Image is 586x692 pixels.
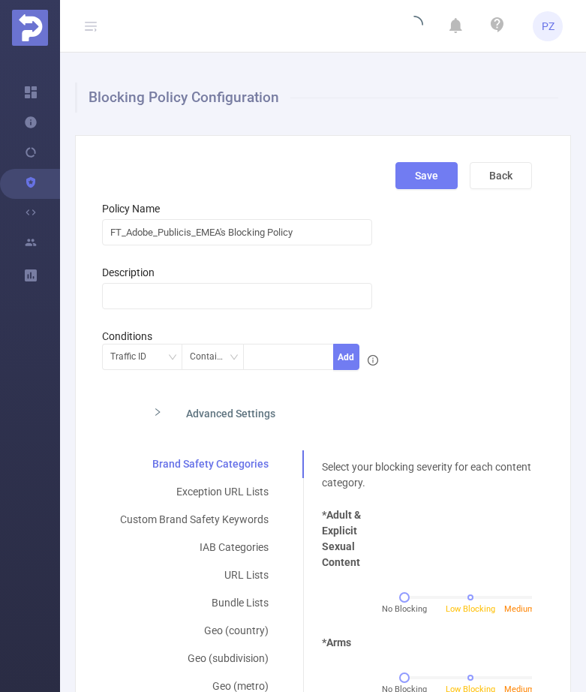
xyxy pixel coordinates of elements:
[102,266,155,278] label: Description
[322,509,361,568] b: *Adult & Explicit Sexual Content
[322,636,351,648] b: *Arms
[102,506,287,534] div: Custom Brand Safety Keywords
[12,10,48,46] img: Protected Media
[504,604,569,614] span: Medium Blocking
[102,330,152,342] label: Conditions
[75,83,558,113] h1: Blocking Policy Configuration
[102,589,287,617] div: Bundle Lists
[382,603,427,616] span: No Blocking
[102,617,287,645] div: Geo (country)
[470,162,532,189] button: Back
[102,534,287,561] div: IAB Categories
[542,11,554,41] span: PZ
[102,450,287,478] div: Brand Safety Categories
[141,396,399,428] div: icon: rightAdvanced Settings
[368,355,378,366] i: icon: info-circle
[102,645,287,672] div: Geo (subdivision)
[102,478,287,506] div: Exception URL Lists
[102,203,160,215] label: Policy Name
[110,344,157,369] div: Traffic ID
[153,408,162,417] i: icon: right
[333,344,359,370] button: Add
[230,353,239,363] i: icon: down
[395,162,458,189] button: Save
[446,604,495,614] span: Low Blocking
[190,344,236,369] div: Contains
[168,353,177,363] i: icon: down
[405,16,423,37] i: icon: loading
[102,561,287,589] div: URL Lists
